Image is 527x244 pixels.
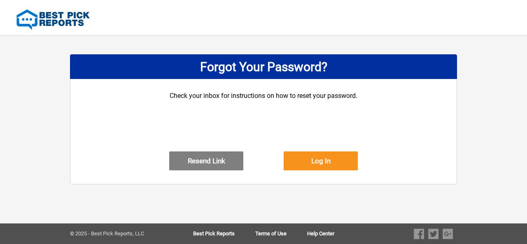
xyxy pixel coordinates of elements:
[284,151,358,170] button: Log In
[70,54,457,79] div: Forgot Your Password?
[255,231,307,237] a: Terms of Use
[70,231,167,237] div: © 2025 - Best Pick Reports, LLC
[16,9,90,30] img: Best Pick Reports Logo
[169,151,243,170] button: Resend Link
[193,231,255,237] a: Best Pick Reports
[307,231,334,237] a: Help Center
[169,91,358,151] div: Check your inbox for instructions on how to reset your password.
